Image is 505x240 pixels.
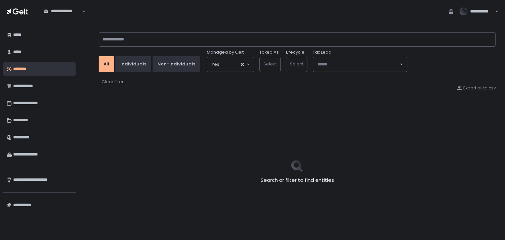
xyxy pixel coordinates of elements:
[157,61,195,67] div: Non-Individuals
[44,14,82,21] input: Search for option
[99,56,114,72] button: All
[212,61,219,68] span: Yes
[153,56,200,72] button: Non-Individuals
[102,79,124,85] div: Clear filter
[290,61,303,67] span: Select
[313,49,331,55] span: Tax Lead
[318,61,399,68] input: Search for option
[261,177,334,184] h2: Search or filter to find entities
[263,61,277,67] span: Select
[207,49,244,55] span: Managed by Gelt
[219,61,240,68] input: Search for option
[207,57,254,72] div: Search for option
[104,61,109,67] div: All
[259,49,279,55] label: Taxed As
[241,63,244,66] button: Clear Selected
[39,5,85,18] div: Search for option
[457,85,496,91] button: Export all to csv
[101,79,124,85] button: Clear filter
[120,61,146,67] div: Individuals
[115,56,151,72] button: Individuals
[286,49,304,55] label: Lifecycle
[313,57,407,72] div: Search for option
